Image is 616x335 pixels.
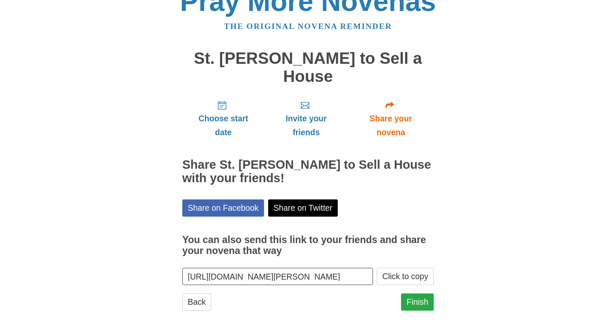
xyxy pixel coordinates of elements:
a: Back [182,293,211,311]
span: Invite your friends [273,112,339,139]
h2: Share St. [PERSON_NAME] to Sell a House with your friends! [182,158,434,185]
h1: St. [PERSON_NAME] to Sell a House [182,50,434,85]
a: Finish [401,293,434,311]
a: Share on Twitter [268,199,338,217]
button: Click to copy [377,268,434,285]
a: Choose start date [182,94,264,144]
a: Share on Facebook [182,199,264,217]
a: Share your novena [348,94,434,144]
a: Invite your friends [264,94,348,144]
a: The original novena reminder [224,22,392,31]
span: Share your novena [356,112,425,139]
span: Choose start date [191,112,256,139]
h3: You can also send this link to your friends and share your novena that way [182,235,434,256]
